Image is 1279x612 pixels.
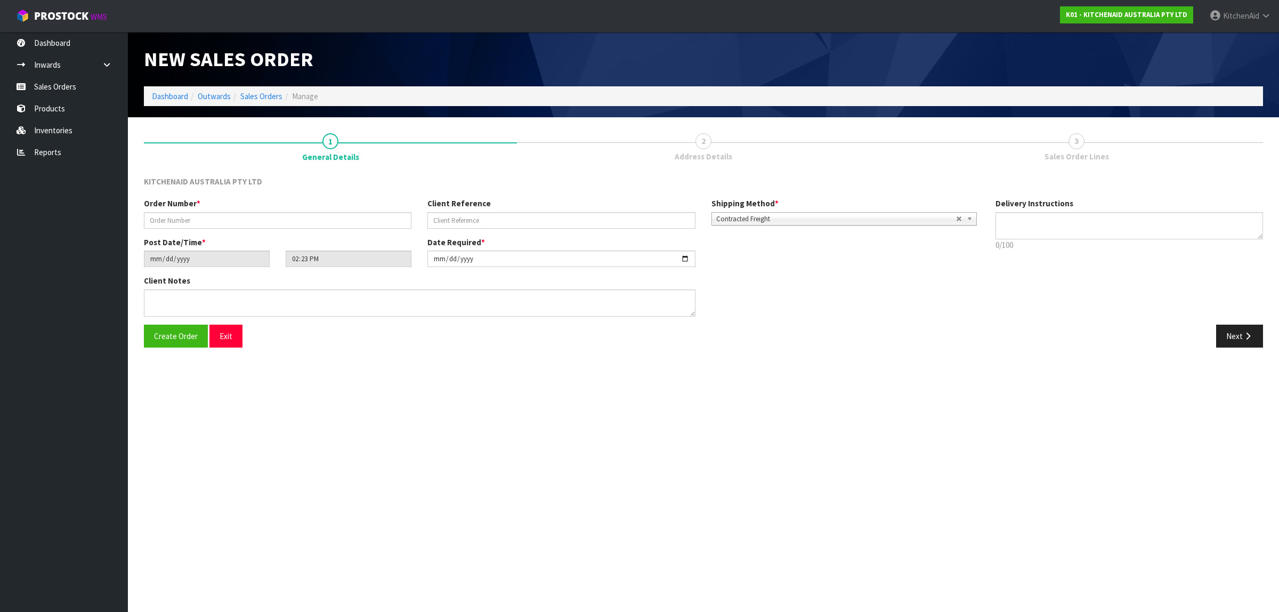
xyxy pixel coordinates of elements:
img: cube-alt.png [16,9,29,22]
a: Sales Orders [240,91,282,101]
button: Next [1216,325,1263,348]
span: KITCHENAID AUSTRALIA PTY LTD [144,176,262,187]
input: Order Number [144,212,411,229]
span: KitchenAid [1223,11,1259,21]
span: 2 [695,133,711,149]
label: Shipping Method [711,198,779,209]
span: Sales Order Lines [1045,151,1109,162]
small: WMS [91,12,107,22]
label: Client Reference [427,198,491,209]
span: Address Details [675,151,732,162]
label: Client Notes [144,275,190,286]
span: Create Order [154,331,198,341]
button: Exit [209,325,242,348]
span: New Sales Order [144,46,313,71]
p: 0/100 [995,239,1264,251]
span: General Details [144,168,1263,356]
button: Create Order [144,325,208,348]
label: Date Required [427,237,485,248]
span: General Details [302,151,359,163]
label: Post Date/Time [144,237,206,248]
span: Manage [292,91,318,101]
span: ProStock [34,9,88,23]
span: 1 [322,133,338,149]
span: 3 [1068,133,1084,149]
strong: K01 - KITCHENAID AUSTRALIA PTY LTD [1066,10,1187,19]
label: Order Number [144,198,200,209]
a: Outwards [198,91,231,101]
label: Delivery Instructions [995,198,1073,209]
a: Dashboard [152,91,188,101]
input: Client Reference [427,212,695,229]
span: Contracted Freight [716,213,956,226]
